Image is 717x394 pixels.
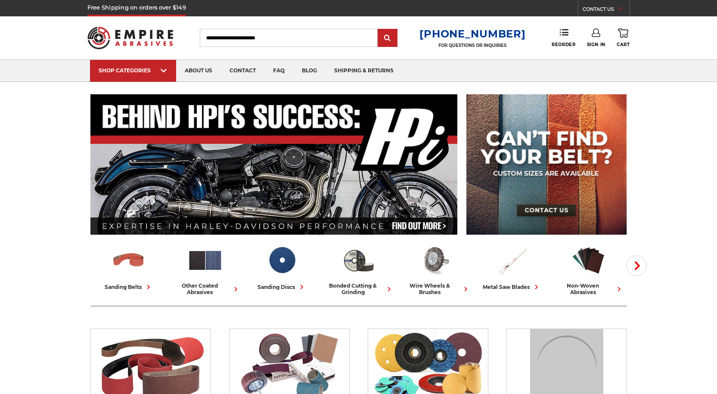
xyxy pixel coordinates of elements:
img: Metal Saw Blades [494,242,530,278]
a: contact [221,60,264,82]
a: [PHONE_NUMBER] [419,28,525,40]
a: shipping & returns [326,60,402,82]
div: SHOP CATEGORIES [99,67,168,74]
img: promo banner for custom belts. [466,94,627,235]
a: CONTACT US [583,4,630,16]
a: bonded cutting & grinding [324,242,394,295]
p: FOR QUESTIONS OR INQUIRIES [419,43,525,48]
a: sanding discs [247,242,317,292]
img: Other Coated Abrasives [187,242,223,278]
span: Sign In [587,42,605,47]
a: Cart [617,28,630,47]
div: non-woven abrasives [554,282,624,295]
img: Sanding Belts [111,242,146,278]
a: metal saw blades [477,242,547,292]
a: non-woven abrasives [554,242,624,295]
img: Banner for an interview featuring Horsepower Inc who makes Harley performance upgrades featured o... [90,94,458,235]
a: wire wheels & brushes [400,242,470,295]
img: Wire Wheels & Brushes [417,242,453,278]
img: Non-woven Abrasives [571,242,606,278]
a: about us [176,60,221,82]
span: Cart [617,42,630,47]
img: Bonded Cutting & Grinding [341,242,376,278]
div: wire wheels & brushes [400,282,470,295]
a: faq [264,60,293,82]
a: blog [293,60,326,82]
div: other coated abrasives [171,282,240,295]
div: sanding discs [258,282,306,292]
div: bonded cutting & grinding [324,282,394,295]
div: metal saw blades [483,282,541,292]
div: sanding belts [105,282,153,292]
a: Reorder [552,28,575,47]
button: Next [626,255,647,276]
span: Reorder [552,42,575,47]
a: sanding belts [94,242,164,292]
a: other coated abrasives [171,242,240,295]
img: Empire Abrasives [87,21,174,55]
input: Submit [379,30,396,47]
img: Sanding Discs [264,242,300,278]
